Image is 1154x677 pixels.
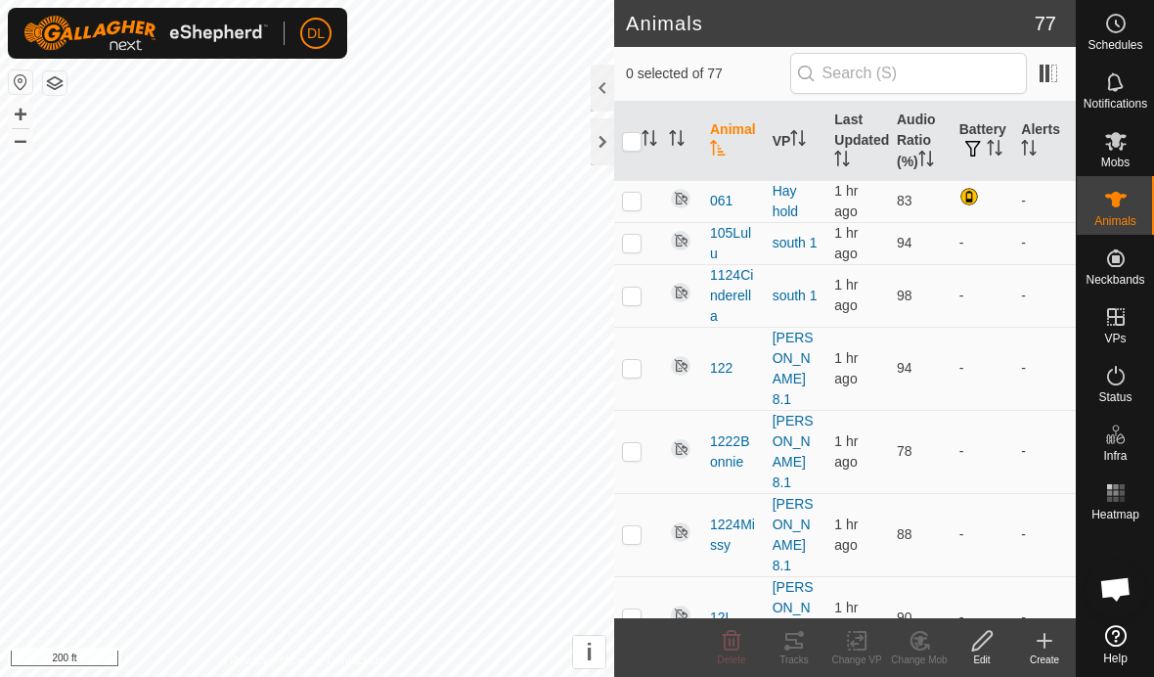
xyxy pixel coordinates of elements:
span: 88 [897,526,912,542]
span: 13 Oct 2025 at 5:53 pm [834,600,858,636]
td: - [1013,264,1076,327]
p-sorticon: Activate to sort [918,154,934,169]
p-sorticon: Activate to sort [1021,143,1037,158]
p-sorticon: Activate to sort [834,154,850,169]
img: returning off [669,229,692,252]
span: Help [1103,653,1128,664]
img: returning off [669,604,692,627]
span: 12L [710,608,732,628]
td: - [1013,222,1076,264]
span: 13 Oct 2025 at 5:50 pm [834,225,858,261]
a: south 1 [773,288,818,303]
a: Hay hold [773,183,798,219]
input: Search (S) [790,53,1027,94]
a: Privacy Policy [230,652,303,669]
span: Schedules [1087,39,1142,51]
td: - [952,222,1014,264]
div: Change VP [825,653,888,667]
span: 122 [710,358,732,379]
span: 1124Cinderella [710,265,757,327]
td: - [952,327,1014,410]
div: Change Mob [888,653,951,667]
a: [PERSON_NAME] 8.1 [773,330,814,407]
span: 98 [897,288,912,303]
button: i [573,636,605,668]
td: - [1013,180,1076,222]
span: Animals [1094,215,1136,227]
span: 13 Oct 2025 at 5:40 pm [834,183,858,219]
p-sorticon: Activate to sort [669,133,685,149]
th: Animal [702,102,765,181]
a: Contact Us [327,652,384,669]
th: Alerts [1013,102,1076,181]
td: - [952,410,1014,493]
span: 77 [1035,9,1056,38]
span: DL [307,23,325,44]
a: [PERSON_NAME] 8.1 [773,579,814,656]
td: - [1013,410,1076,493]
a: [PERSON_NAME] 8.1 [773,496,814,573]
img: returning off [669,187,692,210]
span: 13 Oct 2025 at 5:50 pm [834,277,858,313]
th: Audio Ratio (%) [889,102,952,181]
span: Notifications [1084,98,1147,110]
div: Tracks [763,653,825,667]
span: 90 [897,609,912,625]
span: 78 [897,443,912,459]
button: + [9,103,32,126]
span: 105Lulu [710,223,757,264]
img: returning off [669,520,692,544]
td: - [952,264,1014,327]
td: - [952,576,1014,659]
span: Neckbands [1086,274,1144,286]
a: Help [1077,617,1154,672]
th: Last Updated [826,102,889,181]
td: - [952,493,1014,576]
span: 83 [897,193,912,208]
img: returning off [669,437,692,461]
td: - [1013,327,1076,410]
a: south 1 [773,235,818,250]
button: Map Layers [43,71,67,95]
img: returning off [669,281,692,304]
a: [PERSON_NAME] 8.1 [773,413,814,490]
span: Mobs [1101,157,1130,168]
span: Heatmap [1091,509,1139,520]
img: Gallagher Logo [23,16,268,51]
h2: Animals [626,12,1035,35]
span: Status [1098,391,1132,403]
img: returning off [669,354,692,378]
th: Battery [952,102,1014,181]
span: Infra [1103,450,1127,462]
span: 13 Oct 2025 at 5:54 pm [834,517,858,553]
p-sorticon: Activate to sort [642,133,657,149]
p-sorticon: Activate to sort [987,143,1002,158]
button: Reset Map [9,70,32,94]
button: – [9,128,32,152]
span: 13 Oct 2025 at 5:51 pm [834,433,858,470]
div: Open chat [1087,560,1145,618]
span: Delete [718,654,746,665]
span: VPs [1104,333,1126,344]
span: i [586,639,593,665]
span: 94 [897,360,912,376]
span: 94 [897,235,912,250]
div: Create [1013,653,1076,667]
div: Edit [951,653,1013,667]
th: VP [765,102,827,181]
td: - [1013,576,1076,659]
span: 0 selected of 77 [626,64,790,84]
span: 1224Missy [710,515,757,556]
span: 13 Oct 2025 at 5:53 pm [834,350,858,386]
p-sorticon: Activate to sort [790,133,806,149]
td: - [1013,493,1076,576]
p-sorticon: Activate to sort [710,143,726,158]
span: 061 [710,191,732,211]
span: 1222Bonnie [710,431,757,473]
